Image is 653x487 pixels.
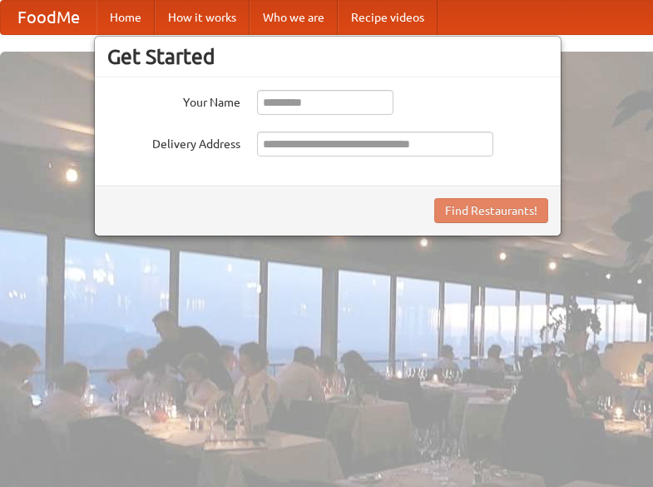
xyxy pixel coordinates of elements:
[155,1,250,34] a: How it works
[434,198,548,223] button: Find Restaurants!
[107,44,548,69] h3: Get Started
[96,1,155,34] a: Home
[338,1,438,34] a: Recipe videos
[250,1,338,34] a: Who we are
[107,90,240,111] label: Your Name
[1,1,96,34] a: FoodMe
[107,132,240,152] label: Delivery Address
